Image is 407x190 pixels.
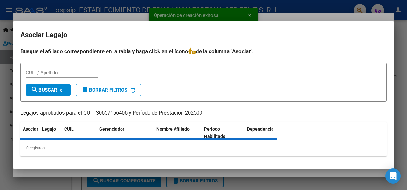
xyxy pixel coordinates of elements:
div: Open Intercom Messenger [385,168,401,184]
mat-icon: search [31,86,38,93]
datatable-header-cell: Periodo Habilitado [202,122,245,143]
datatable-header-cell: Asociar [20,122,39,143]
datatable-header-cell: CUIL [62,122,97,143]
h2: Asociar Legajo [20,29,387,41]
span: Asociar [23,126,38,132]
span: Buscar [31,87,57,93]
span: Dependencia [247,126,274,132]
button: Buscar [26,84,71,96]
span: Borrar Filtros [81,87,127,93]
datatable-header-cell: Legajo [39,122,62,143]
h4: Busque el afiliado correspondiente en la tabla y haga click en el ícono de la columna "Asociar". [20,47,387,56]
span: Legajo [42,126,56,132]
datatable-header-cell: Gerenciador [97,122,154,143]
button: Borrar Filtros [76,84,141,96]
span: Periodo Habilitado [204,126,225,139]
div: 0 registros [20,140,387,156]
datatable-header-cell: Nombre Afiliado [154,122,202,143]
span: CUIL [64,126,74,132]
span: Nombre Afiliado [156,126,190,132]
span: Gerenciador [99,126,124,132]
datatable-header-cell: Dependencia [245,122,292,143]
mat-icon: delete [81,86,89,93]
p: Legajos aprobados para el CUIT 30657156406 y Período de Prestación 202509 [20,109,387,117]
